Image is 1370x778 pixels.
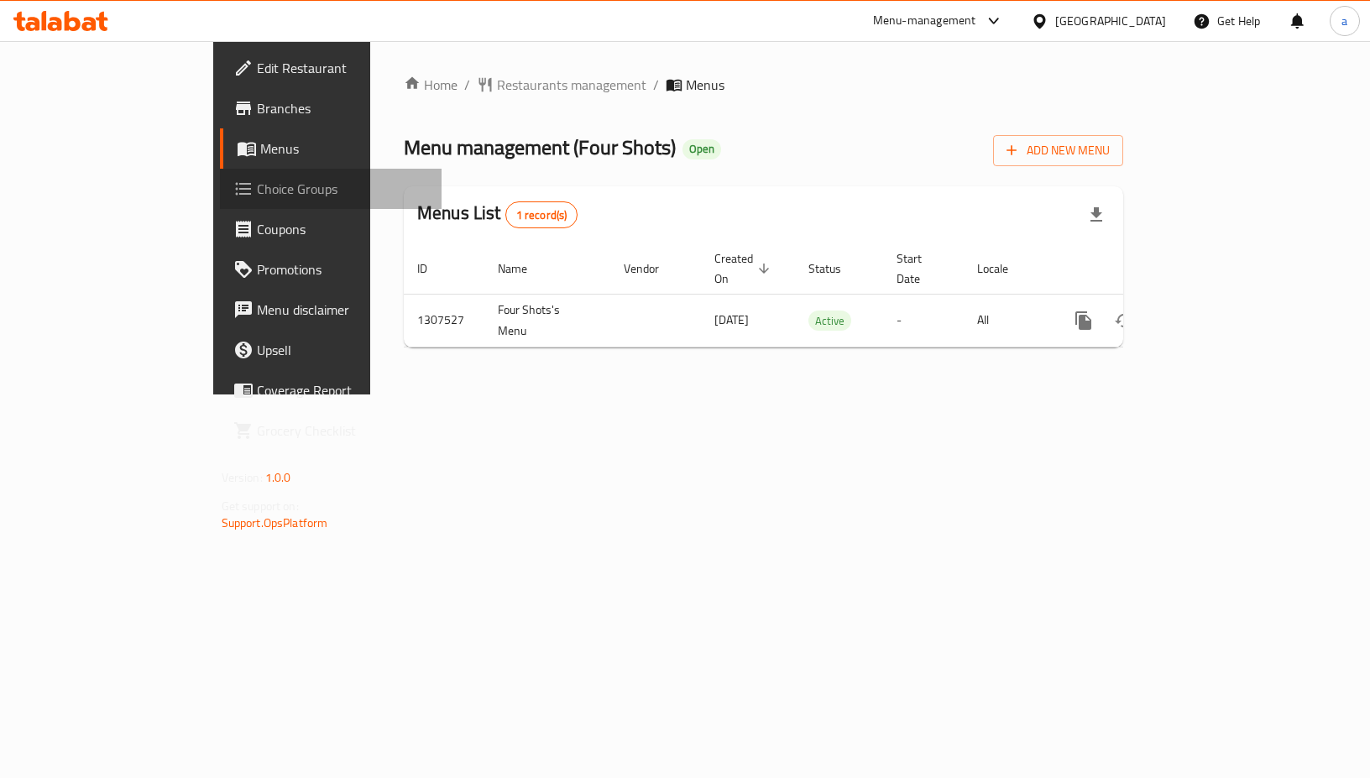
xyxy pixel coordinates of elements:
th: Actions [1050,243,1238,295]
span: a [1341,12,1347,30]
a: Branches [220,88,442,128]
a: Support.OpsPlatform [222,512,328,534]
td: Four Shots's Menu [484,294,610,347]
span: Status [808,258,863,279]
span: 1.0.0 [265,467,291,488]
span: Restaurants management [497,75,646,95]
span: Get support on: [222,495,299,517]
li: / [653,75,659,95]
span: Locale [977,258,1030,279]
td: - [883,294,964,347]
table: enhanced table [404,243,1238,347]
span: Active [808,311,851,331]
li: / [464,75,470,95]
span: Version: [222,467,263,488]
span: Vendor [624,258,681,279]
div: Export file [1076,195,1116,235]
span: Menu disclaimer [257,300,429,320]
span: 1 record(s) [506,207,578,223]
td: 1307527 [404,294,484,347]
span: [DATE] [714,309,749,331]
a: Coupons [220,209,442,249]
a: Menu disclaimer [220,290,442,330]
span: Choice Groups [257,179,429,199]
button: Add New Menu [993,135,1123,166]
a: Choice Groups [220,169,442,209]
span: Menus [260,138,429,159]
span: Add New Menu [1007,140,1110,161]
a: Coverage Report [220,370,442,410]
span: Promotions [257,259,429,279]
div: [GEOGRAPHIC_DATA] [1055,12,1166,30]
span: Branches [257,98,429,118]
span: Coverage Report [257,380,429,400]
td: All [964,294,1050,347]
a: Edit Restaurant [220,48,442,88]
span: Grocery Checklist [257,420,429,441]
span: ID [417,258,449,279]
nav: breadcrumb [404,75,1123,95]
div: Open [682,139,721,159]
span: Open [682,142,721,156]
span: Menus [686,75,724,95]
span: Created On [714,248,775,289]
span: Upsell [257,340,429,360]
a: Promotions [220,249,442,290]
span: Menu management ( Four Shots ) [404,128,676,166]
span: Edit Restaurant [257,58,429,78]
a: Restaurants management [477,75,646,95]
a: Menus [220,128,442,169]
span: Name [498,258,549,279]
span: Coupons [257,219,429,239]
h2: Menus List [417,201,578,228]
div: Menu-management [873,11,976,31]
button: Change Status [1104,300,1144,341]
a: Upsell [220,330,442,370]
span: Start Date [897,248,944,289]
button: more [1064,300,1104,341]
div: Total records count [505,201,578,228]
a: Grocery Checklist [220,410,442,451]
